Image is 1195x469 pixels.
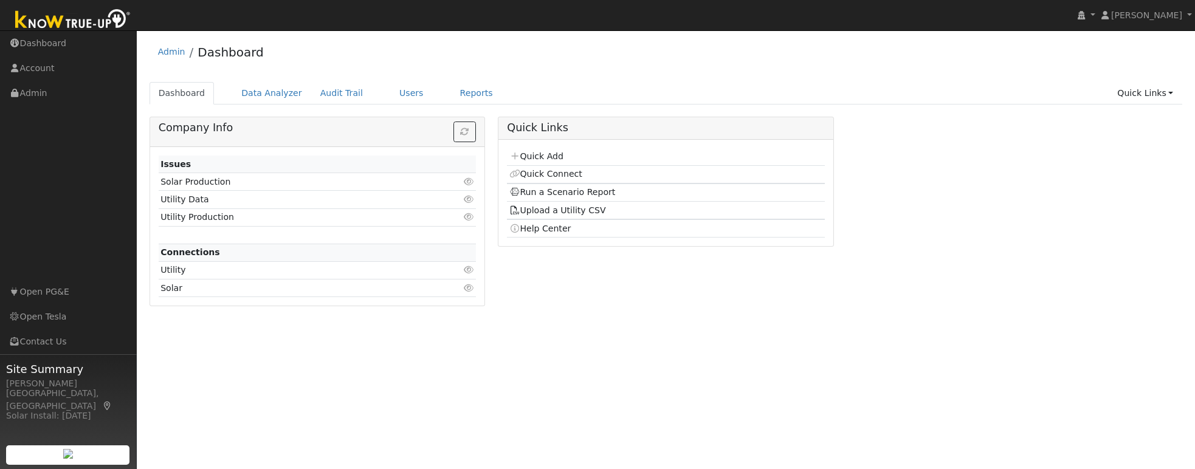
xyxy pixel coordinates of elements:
td: Utility Data [159,191,425,208]
div: [PERSON_NAME] [6,377,130,390]
a: Run a Scenario Report [509,187,616,197]
span: Site Summary [6,361,130,377]
div: [GEOGRAPHIC_DATA], [GEOGRAPHIC_DATA] [6,387,130,413]
img: Know True-Up [9,7,137,34]
a: Quick Connect [509,169,582,179]
div: Solar Install: [DATE] [6,409,130,422]
strong: Issues [160,159,191,169]
i: Click to view [463,195,474,204]
a: Quick Add [509,151,563,161]
h5: Company Info [159,122,476,134]
a: Admin [158,47,185,56]
a: Upload a Utility CSV [509,205,606,215]
i: Click to view [463,284,474,292]
a: Reports [451,82,502,104]
a: Data Analyzer [232,82,311,104]
img: retrieve [63,449,73,459]
a: Map [102,401,113,411]
td: Solar [159,279,425,297]
h5: Quick Links [507,122,824,134]
a: Quick Links [1108,82,1182,104]
strong: Connections [160,247,220,257]
td: Utility [159,261,425,279]
a: Help Center [509,224,571,233]
a: Audit Trail [311,82,372,104]
i: Click to view [463,213,474,221]
a: Dashboard [198,45,264,60]
td: Solar Production [159,173,425,191]
i: Click to view [463,177,474,186]
a: Users [390,82,433,104]
i: Click to view [463,265,474,274]
span: [PERSON_NAME] [1111,10,1182,20]
a: Dashboard [150,82,215,104]
td: Utility Production [159,208,425,226]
